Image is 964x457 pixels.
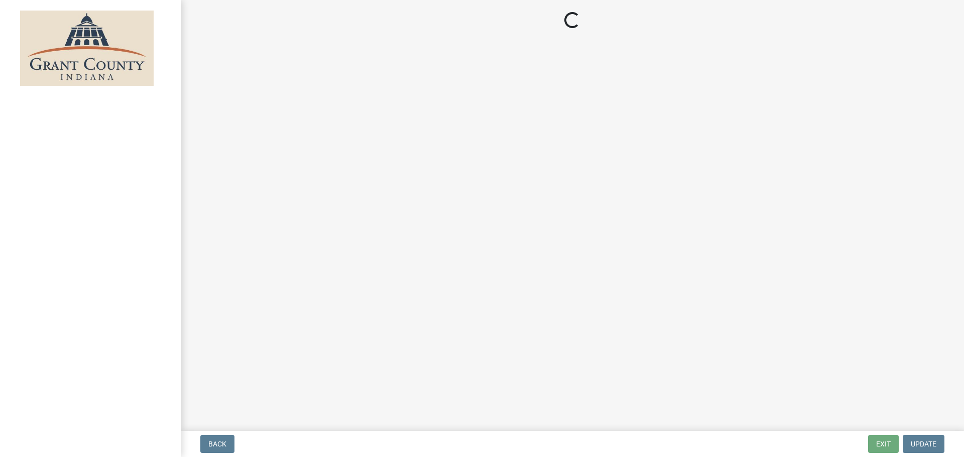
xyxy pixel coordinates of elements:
img: Grant County, Indiana [20,11,154,86]
button: Update [903,435,944,453]
span: Back [208,440,226,448]
button: Back [200,435,234,453]
span: Update [911,440,936,448]
button: Exit [868,435,899,453]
